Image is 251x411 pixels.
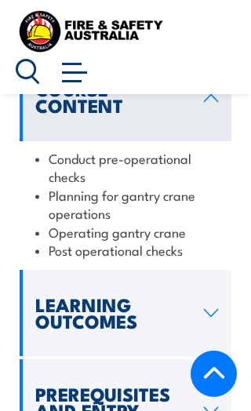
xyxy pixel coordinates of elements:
a: Learning Outcomes [20,270,231,356]
li: Planning for gantry crane operations [35,186,219,223]
li: Operating gantry crane [35,223,219,241]
li: Conduct pre-operational checks [35,149,219,186]
a: Course Content [20,55,231,141]
h2: Learning Outcomes [35,296,192,329]
h2: Course Content [35,81,192,114]
li: Post operational checks [35,241,219,259]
